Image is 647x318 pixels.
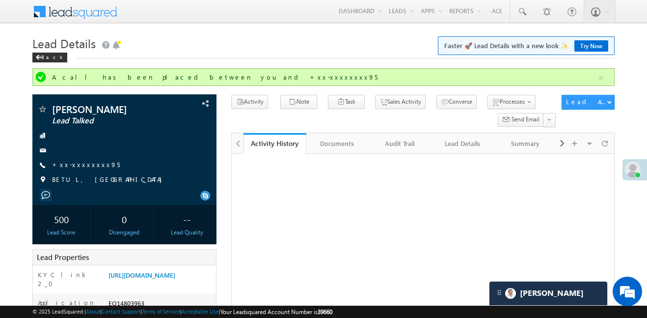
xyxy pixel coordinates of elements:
button: Lead Actions [562,95,615,110]
a: [URL][DOMAIN_NAME] [108,271,175,279]
a: Back [32,52,72,60]
span: Your Leadsquared Account Number is [220,308,332,316]
button: Processes [487,95,536,109]
span: Processes [500,98,525,105]
div: EQ14803963 [106,298,216,312]
div: Summary [502,138,548,149]
button: Sales Activity [375,95,426,109]
label: KYC link 2_0 [38,270,99,288]
label: Application Number [38,298,99,316]
div: Lead Quality [161,228,214,237]
div: Documents [314,138,360,149]
span: Send Email [512,115,539,124]
a: +xx-xxxxxxxx95 [52,160,120,169]
span: 39660 [318,308,332,316]
img: carter-drag [495,289,503,296]
img: Carter [505,288,516,299]
a: Audit Trail [369,133,431,154]
button: Note [280,95,317,109]
button: Task [328,95,365,109]
button: Activity [231,95,268,109]
div: Lead Actions [566,97,608,106]
div: carter-dragCarter[PERSON_NAME] [489,281,608,306]
span: [PERSON_NAME] [52,104,165,114]
span: Carter [520,289,584,298]
div: A call has been placed between you and +xx-xxxxxxxx95 [52,73,597,82]
a: Documents [306,133,369,154]
button: Converse [436,95,477,109]
a: Terms of Service [142,308,180,315]
a: Acceptable Use [182,308,219,315]
a: Contact Support [102,308,140,315]
button: Send Email [498,113,544,127]
div: 500 [35,210,88,228]
div: Disengaged [98,228,151,237]
a: Try Now [574,40,608,52]
div: Lead Score [35,228,88,237]
div: Audit Trail [377,138,423,149]
a: Activity History [243,133,306,154]
div: -- [161,210,214,228]
span: BETUL, [GEOGRAPHIC_DATA] [52,175,167,185]
div: Activity History [251,139,299,148]
span: Lead Details [32,35,96,51]
div: 0 [98,210,151,228]
a: About [86,308,100,315]
span: Lead Properties [37,252,89,262]
div: Back [32,53,67,62]
span: © 2025 LeadSquared | | | | | [32,307,332,317]
span: Lead Talked [52,116,165,126]
span: Faster 🚀 Lead Details with a new look ✨ [444,41,608,51]
a: Summary [494,133,557,154]
a: Lead Details [431,133,494,154]
div: Lead Details [439,138,485,149]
